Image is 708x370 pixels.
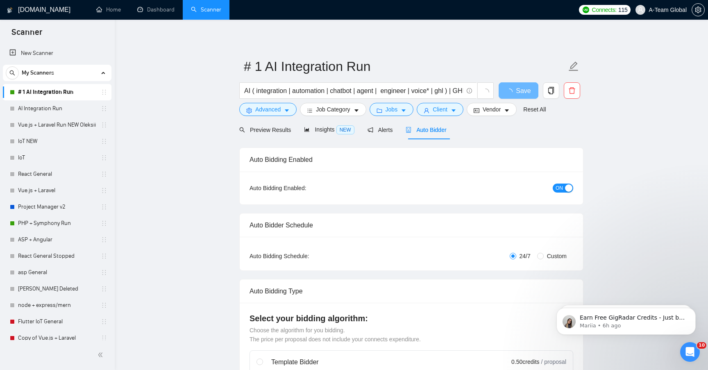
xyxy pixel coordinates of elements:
span: holder [101,138,107,145]
span: Custom [544,252,570,261]
span: loading [482,89,489,96]
span: setting [692,7,704,13]
span: Choose the algorithm for you bidding. The price per proposal does not include your connects expen... [250,327,421,343]
a: IoT NEW [18,133,96,150]
span: 0.50 credits [511,357,539,366]
button: userClientcaret-down [417,103,463,116]
span: holder [101,302,107,309]
a: setting [692,7,705,13]
span: holder [101,286,107,292]
span: info-circle [467,88,472,93]
button: barsJob Categorycaret-down [300,103,366,116]
h4: Select your bidding algorithm: [250,313,573,324]
span: holder [101,154,107,161]
span: holder [101,269,107,276]
span: Job Category [316,105,350,114]
a: Reset All [523,105,546,114]
span: holder [101,171,107,177]
span: Alerts [368,127,393,133]
span: loading [506,89,516,95]
a: Vue.js + Laravel Run NEW Oleksii [18,117,96,133]
span: caret-down [354,107,359,113]
span: My Scanners [22,65,54,81]
a: New Scanner [9,45,105,61]
button: settingAdvancedcaret-down [239,103,297,116]
span: Scanner [5,26,49,43]
span: holder [101,187,107,194]
button: Save [499,82,538,99]
img: logo [7,4,13,17]
span: holder [101,204,107,210]
button: copy [543,82,559,99]
span: search [239,127,245,133]
div: Auto Bidding Schedule: [250,252,357,261]
a: AI Integration Run [18,100,96,117]
span: holder [101,253,107,259]
span: caret-down [451,107,456,113]
span: delete [564,87,580,94]
a: ASP + Angular [18,232,96,248]
span: Auto Bidder [406,127,446,133]
a: node + express/mern [18,297,96,313]
span: 24/7 [516,252,534,261]
iframe: Intercom live chat [680,342,700,362]
span: holder [101,105,107,112]
div: Auto Bidding Enabled [250,148,573,171]
a: Project Manager v2 [18,199,96,215]
span: folder [377,107,382,113]
span: edit [568,61,579,72]
button: idcardVendorcaret-down [467,103,517,116]
span: holder [101,220,107,227]
span: Client [433,105,447,114]
span: idcard [474,107,479,113]
input: Scanner name... [244,56,567,77]
button: setting [692,3,705,16]
span: user [638,7,643,13]
span: Preview Results [239,127,291,133]
a: React General Stopped [18,248,96,264]
span: robot [406,127,411,133]
a: homeHome [96,6,121,13]
span: copy [543,87,559,94]
a: IoT [18,150,96,166]
span: holder [101,236,107,243]
span: ON [556,184,563,193]
span: holder [101,318,107,325]
div: Auto Bidding Enabled: [250,184,357,193]
a: Vue.js + Laravel [18,182,96,199]
span: holder [101,335,107,341]
span: search [6,70,18,76]
div: Auto Bidding Type [250,279,573,303]
a: React General [18,166,96,182]
span: 10 [697,342,706,349]
a: Flutter IoT General [18,313,96,330]
span: bars [307,107,313,113]
span: Insights [304,126,354,133]
li: New Scanner [3,45,111,61]
span: caret-down [401,107,406,113]
span: Save [516,86,531,96]
button: folderJobscaret-down [370,103,414,116]
span: caret-down [284,107,290,113]
a: Copy of Vue.js + Laravel [18,330,96,346]
img: upwork-logo.png [583,7,589,13]
span: Jobs [386,105,398,114]
span: Connects: [592,5,617,14]
a: dashboardDashboard [137,6,175,13]
button: delete [564,82,580,99]
span: double-left [98,351,106,359]
span: setting [246,107,252,113]
span: 115 [618,5,627,14]
iframe: Intercom notifications message [544,291,708,348]
span: holder [101,122,107,128]
button: search [6,66,19,79]
a: PHP + Symphony Run [18,215,96,232]
span: area-chart [304,127,310,132]
span: notification [368,127,373,133]
span: holder [101,89,107,95]
div: Auto Bidder Schedule [250,213,573,237]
